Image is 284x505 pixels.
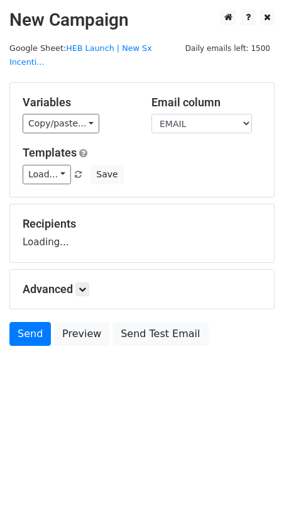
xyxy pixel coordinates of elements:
h5: Variables [23,96,133,109]
div: Loading... [23,217,261,250]
span: Daily emails left: 1500 [181,42,275,55]
a: Templates [23,146,77,159]
a: Send Test Email [112,322,208,346]
h5: Email column [151,96,261,109]
h5: Recipients [23,217,261,231]
a: Preview [54,322,109,346]
small: Google Sheet: [9,43,152,67]
a: Send [9,322,51,346]
a: HEB Launch | New Sx Incenti... [9,43,152,67]
h2: New Campaign [9,9,275,31]
h5: Advanced [23,282,261,296]
a: Copy/paste... [23,114,99,133]
a: Daily emails left: 1500 [181,43,275,53]
a: Load... [23,165,71,184]
button: Save [90,165,123,184]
